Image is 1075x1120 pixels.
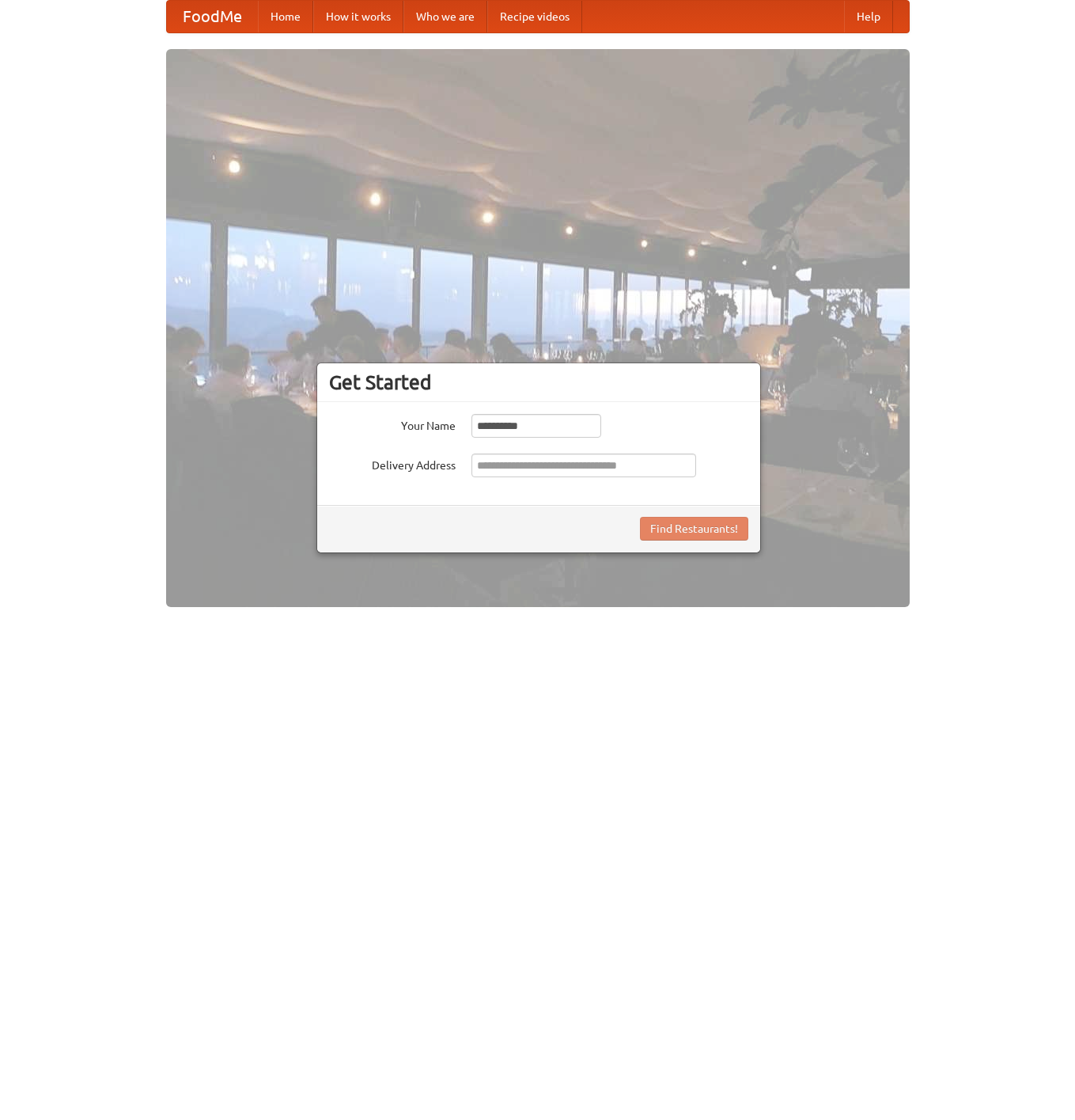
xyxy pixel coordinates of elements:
[329,414,456,434] label: Your Name
[329,454,456,473] label: Delivery Address
[167,1,258,32] a: FoodMe
[487,1,582,32] a: Recipe videos
[844,1,893,32] a: Help
[258,1,313,32] a: Home
[329,370,748,394] h3: Get Started
[640,517,748,541] button: Find Restaurants!
[403,1,487,32] a: Who we are
[313,1,403,32] a: How it works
